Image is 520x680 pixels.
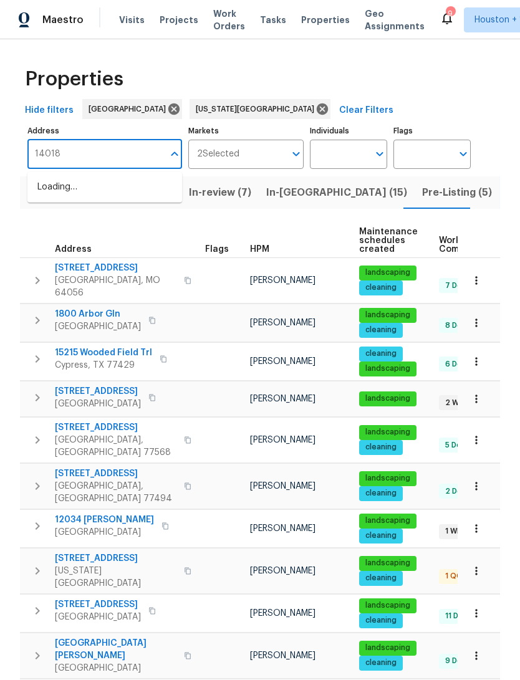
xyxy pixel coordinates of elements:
[250,651,315,660] span: [PERSON_NAME]
[55,320,141,333] span: [GEOGRAPHIC_DATA]
[55,480,176,505] span: [GEOGRAPHIC_DATA], [GEOGRAPHIC_DATA] 77494
[250,357,315,366] span: [PERSON_NAME]
[360,515,415,526] span: landscaping
[360,348,402,359] span: cleaning
[55,274,176,299] span: [GEOGRAPHIC_DATA], MO 64056
[20,99,79,122] button: Hide filters
[360,573,402,583] span: cleaning
[190,99,330,119] div: [US_STATE][GEOGRAPHIC_DATA]
[119,14,145,26] span: Visits
[339,103,393,118] span: Clear Filters
[360,473,415,484] span: landscaping
[360,643,415,653] span: landscaping
[440,440,476,451] span: 5 Done
[160,14,198,26] span: Projects
[196,103,319,115] span: [US_STATE][GEOGRAPHIC_DATA]
[55,611,141,623] span: [GEOGRAPHIC_DATA]
[55,359,152,371] span: Cypress, TX 77429
[310,127,387,135] label: Individuals
[55,398,141,410] span: [GEOGRAPHIC_DATA]
[55,421,176,434] span: [STREET_ADDRESS]
[250,245,269,254] span: HPM
[250,276,315,285] span: [PERSON_NAME]
[188,127,304,135] label: Markets
[55,662,176,674] span: [GEOGRAPHIC_DATA]
[55,385,141,398] span: [STREET_ADDRESS]
[82,99,182,119] div: [GEOGRAPHIC_DATA]
[440,656,476,666] span: 9 Done
[455,145,472,163] button: Open
[25,73,123,85] span: Properties
[393,127,471,135] label: Flags
[189,184,251,201] span: In-review (7)
[422,184,492,201] span: Pre-Listing (5)
[250,524,315,533] span: [PERSON_NAME]
[55,262,176,274] span: [STREET_ADDRESS]
[266,184,407,201] span: In-[GEOGRAPHIC_DATA] (15)
[440,359,476,370] span: 6 Done
[360,600,415,611] span: landscaping
[55,245,92,254] span: Address
[360,267,415,278] span: landscaping
[55,434,176,459] span: [GEOGRAPHIC_DATA], [GEOGRAPHIC_DATA] 77568
[440,486,476,497] span: 2 Done
[360,488,402,499] span: cleaning
[55,526,154,539] span: [GEOGRAPHIC_DATA]
[360,658,402,668] span: cleaning
[360,558,415,568] span: landscaping
[250,567,315,575] span: [PERSON_NAME]
[440,398,470,408] span: 2 WIP
[440,526,468,537] span: 1 WIP
[166,145,183,163] button: Close
[55,347,152,359] span: 15215 Wooded Field Trl
[260,16,286,24] span: Tasks
[55,552,176,565] span: [STREET_ADDRESS]
[440,611,478,621] span: 11 Done
[55,308,141,320] span: 1800 Arbor Gln
[360,325,402,335] span: cleaning
[250,609,315,618] span: [PERSON_NAME]
[250,395,315,403] span: [PERSON_NAME]
[27,127,182,135] label: Address
[360,393,415,404] span: landscaping
[42,14,84,26] span: Maestro
[213,7,245,32] span: Work Orders
[250,436,315,444] span: [PERSON_NAME]
[440,320,476,331] span: 8 Done
[27,172,182,203] div: Loading…
[359,227,418,254] span: Maintenance schedules created
[205,245,229,254] span: Flags
[287,145,305,163] button: Open
[360,363,415,374] span: landscaping
[55,598,141,611] span: [STREET_ADDRESS]
[371,145,388,163] button: Open
[360,615,402,626] span: cleaning
[360,282,402,293] span: cleaning
[25,103,74,118] span: Hide filters
[360,442,402,453] span: cleaning
[301,14,350,26] span: Properties
[27,140,163,169] input: Search ...
[197,149,239,160] span: 2 Selected
[360,530,402,541] span: cleaning
[439,236,518,254] span: Work Order Completion
[360,310,415,320] span: landscaping
[440,571,467,582] span: 1 QC
[334,99,398,122] button: Clear Filters
[55,514,154,526] span: 12034 [PERSON_NAME]
[55,637,176,662] span: [GEOGRAPHIC_DATA][PERSON_NAME]
[446,7,455,20] div: 9
[55,565,176,590] span: [US_STATE][GEOGRAPHIC_DATA]
[360,427,415,438] span: landscaping
[89,103,171,115] span: [GEOGRAPHIC_DATA]
[55,467,176,480] span: [STREET_ADDRESS]
[250,482,315,491] span: [PERSON_NAME]
[250,318,315,327] span: [PERSON_NAME]
[440,280,476,291] span: 7 Done
[365,7,425,32] span: Geo Assignments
